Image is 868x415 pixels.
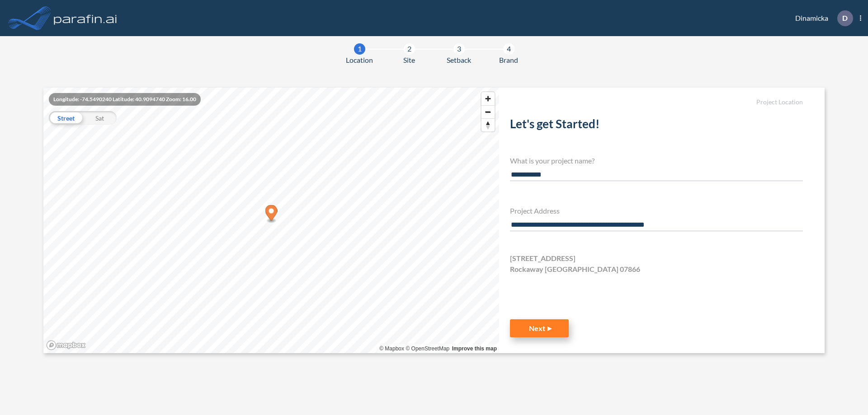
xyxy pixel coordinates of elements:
div: Sat [83,111,117,125]
button: Next [510,319,569,337]
span: [STREET_ADDRESS] [510,253,576,264]
span: Reset bearing to north [481,119,495,131]
span: Rockaway [GEOGRAPHIC_DATA] 07866 [510,264,640,275]
a: OpenStreetMap [406,345,449,352]
a: Mapbox [379,345,404,352]
div: Street [49,111,83,125]
div: 3 [453,43,465,55]
span: Site [403,55,415,65]
div: Longitude: -74.5490240 Latitude: 40.9094740 Zoom: 16.00 [49,93,201,106]
div: 2 [404,43,415,55]
button: Zoom in [481,92,495,105]
a: Improve this map [452,345,497,352]
div: Dinamicka [782,10,861,26]
span: Location [346,55,373,65]
h4: What is your project name? [510,156,803,165]
div: 4 [503,43,514,55]
h4: Project Address [510,206,803,215]
div: 1 [354,43,365,55]
button: Zoom out [481,105,495,118]
div: Map marker [265,205,278,224]
span: Brand [499,55,518,65]
a: Mapbox homepage [46,340,86,350]
button: Reset bearing to north [481,118,495,131]
h5: Project Location [510,98,803,106]
h2: Let's get Started! [510,117,803,135]
span: Zoom out [481,106,495,118]
p: D [842,14,848,22]
img: logo [52,9,119,27]
canvas: Map [43,88,499,353]
span: Setback [447,55,471,65]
